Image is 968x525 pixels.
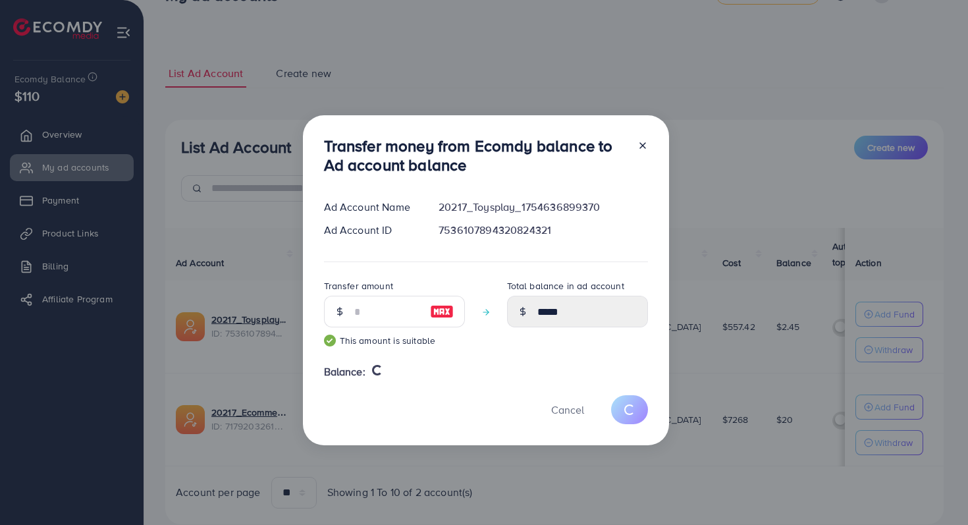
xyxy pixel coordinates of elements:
[551,402,584,417] span: Cancel
[324,364,365,379] span: Balance:
[324,279,393,292] label: Transfer amount
[430,304,454,319] img: image
[313,200,429,215] div: Ad Account Name
[313,223,429,238] div: Ad Account ID
[912,466,958,515] iframe: Chat
[324,335,336,346] img: guide
[507,279,624,292] label: Total balance in ad account
[324,334,465,347] small: This amount is suitable
[428,223,658,238] div: 7536107894320824321
[324,136,627,175] h3: Transfer money from Ecomdy balance to Ad account balance
[428,200,658,215] div: 20217_Toysplay_1754636899370
[535,395,601,424] button: Cancel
